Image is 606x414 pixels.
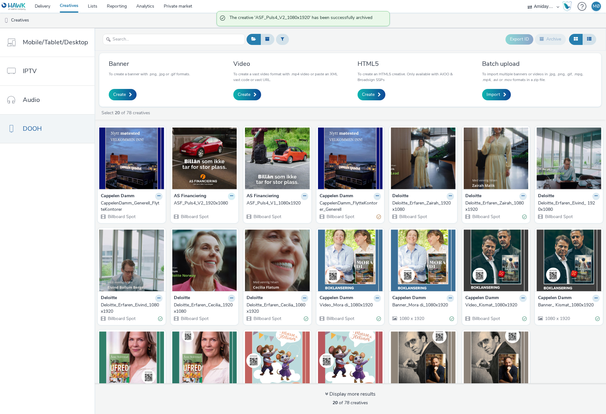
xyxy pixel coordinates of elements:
div: Banner_Mora di_1080x1920 [392,302,451,308]
span: Billboard Spot [107,214,136,220]
strong: 20 [115,110,120,116]
div: Valid [522,315,527,322]
img: Banner_1080x1920_Musse og Helium_bok og bolle visual [245,331,310,393]
div: ASF_Puls4_V2_1920x1080 [174,200,233,206]
a: ASF_Puls4_V2_1920x1080 [174,200,236,206]
div: MØ [593,2,600,11]
span: Billboard Spot [180,214,209,220]
div: Valid [450,315,454,322]
span: Billboard Spot [180,316,209,322]
img: dooh [3,17,9,24]
img: Banner_Mora di_1080x1920 visual [391,229,456,291]
img: Banner_1080x1920_Boklansering_Den usannsynlige seriemorderen_Arnfinn Nesset visual [391,331,456,393]
div: Valid [376,315,381,322]
img: Deloitte_Erfaren_Cecilia_1920x1080 visual [172,229,237,291]
strong: Cappelen Damm [320,193,353,200]
img: undefined Logo [2,3,26,10]
span: Billboard Spot [399,214,427,220]
div: Deloitte_Erfaren_Eivind_1080x1920 [101,302,160,315]
img: Deloitte_Erfaren_Cecilia_1080x1920 visual [245,229,310,291]
span: Billboard Spot [253,214,281,220]
span: Billboard Spot [253,316,281,322]
a: Banner_Mora di_1080x1920 [392,302,454,308]
div: Display more results [325,391,376,398]
span: DOOH [23,124,42,133]
strong: Cappelen Damm [538,295,572,302]
img: ASF_Puls4_V2_1920x1080 visual [172,128,237,189]
img: Video_Mora di_1080x1920 visual [318,229,383,291]
a: Select of 78 creatives [101,110,153,116]
button: Archive [535,34,566,45]
span: Billboard Spot [472,316,500,322]
img: ASF_Puls4_V1_1080x1920 visual [245,128,310,189]
div: Deloitte_Erfaren_Zairah_1920x1080 [392,200,451,213]
img: Video_1080x1920_Musse og Helium_bok og bolle visual [318,331,383,393]
a: ASF_Puls4_V1_1080x1920 [247,200,308,206]
img: Hawk Academy [562,1,572,11]
img: Banner_ Kismat_1080x1920 visual [536,229,601,291]
strong: Deloitte [174,295,190,302]
strong: AS Financiering [174,193,206,200]
img: Video_1080x1920_Boklansering_Den usannsynlige seriemorderen_Arnfinn Nesset visual [464,331,529,393]
img: Deloitte_Erfaren_Eivind_ 1920x1080 visual [536,128,601,189]
img: Deloitte_Erfaren_Eivind_1080x1920 visual [99,229,164,291]
div: Banner_ Kismat_1080x1920 [538,302,597,308]
strong: Deloitte [392,193,408,200]
img: CappelenDamm_FlytteKontorer_Generell visual [318,128,383,189]
a: Deloitte_Erfaren_Eivind_1080x1920 [101,302,162,315]
a: Create [109,89,137,100]
div: Video_Mora di_1080x1920 [320,302,379,308]
span: 1080 x 1920 [544,316,570,322]
a: Deloitte_Erfaren_Eivind_ 1920x1080 [538,200,600,213]
button: Grid [569,34,583,45]
a: Hawk Academy [562,1,574,11]
strong: AS Financiering [247,193,279,200]
span: Billboard Spot [544,214,573,220]
img: Video_Åsne Seierstad_Russland fra innsiden visual [99,331,164,393]
a: Deloitte_Erfaren_Zairah_1080x1920 [465,200,527,213]
span: Create [113,91,126,98]
span: Audio [23,95,40,104]
strong: Cappelen Damm [320,295,353,302]
div: Deloitte_Erfaren_Cecilia_1080x1920 [247,302,306,315]
strong: Deloitte [465,193,481,200]
div: Deloitte_Erfaren_Zairah_1080x1920 [465,200,524,213]
a: Create [233,89,261,100]
img: CappelenDamm_Generell_FlytteKontorer visual [99,128,164,189]
span: Billboard Spot [326,316,354,322]
span: Mobile/Tablet/Desktop [23,38,88,47]
a: Video_Kismat_1080x1920 [465,302,527,308]
div: Deloitte_Erfaren_Cecilia_1920x1080 [174,302,233,315]
h3: Video [233,60,343,68]
a: CappelenDamm_FlytteKontorer_Generell [320,200,381,213]
strong: Cappelen Damm [101,193,134,200]
button: Table [582,34,596,45]
div: Valid [304,315,308,322]
strong: Cappelen Damm [465,295,499,302]
div: CappelenDamm_Generell_FlytteKontorer [101,200,160,213]
div: CappelenDamm_FlytteKontorer_Generell [320,200,379,213]
span: Billboard Spot [472,214,500,220]
img: Deloitte_Erfaren_Zairah_1080x1920 visual [464,128,529,189]
span: The creative 'ASF_Puls4_V2_1080x1920' has been successfully archived [230,15,383,23]
strong: Deloitte [247,295,263,302]
a: Deloitte_Erfaren_Cecilia_1920x1080 [174,302,236,315]
span: Create [362,91,375,98]
h3: Banner [109,60,190,68]
div: Valid [595,315,600,322]
a: Video_Mora di_1080x1920 [320,302,381,308]
p: To import multiple banners or videos in .jpg, .png, .gif, .mpg, .mp4, .avi or .mov formats in a z... [482,71,592,83]
span: of 78 creatives [333,400,368,406]
img: Video_Kismat_1080x1920 visual [464,229,529,291]
h3: HTML5 [358,60,468,68]
img: Deloitte_Erfaren_Zairah_1920x1080 visual [391,128,456,189]
span: IPTV [23,66,37,76]
p: To create a banner with .png, .jpg or .gif formats. [109,71,190,77]
strong: 20 [333,400,338,406]
p: To create a vast video format with .mp4 video or paste an XML vast code or vast URL. [233,71,343,83]
div: Valid [522,213,527,220]
p: To create an HTML5 creative. Only available with AIOO & Broadsign SSPs [358,71,468,83]
input: Search... [103,34,245,45]
strong: Deloitte [101,295,117,302]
